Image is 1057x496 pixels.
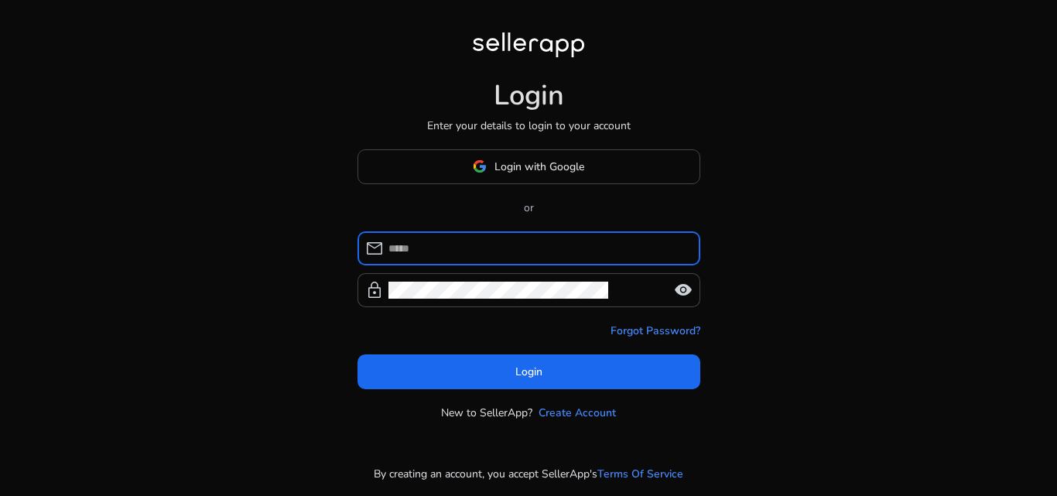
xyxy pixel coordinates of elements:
a: Forgot Password? [611,323,700,339]
a: Terms Of Service [597,466,683,482]
button: Login [357,354,700,389]
p: or [357,200,700,216]
p: New to SellerApp? [441,405,532,421]
a: Create Account [539,405,616,421]
span: lock [365,281,384,299]
h1: Login [494,79,564,112]
img: google-logo.svg [473,159,487,173]
span: Login [515,364,542,380]
p: Enter your details to login to your account [427,118,631,134]
button: Login with Google [357,149,700,184]
span: visibility [674,281,693,299]
span: mail [365,239,384,258]
span: Login with Google [494,159,584,175]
